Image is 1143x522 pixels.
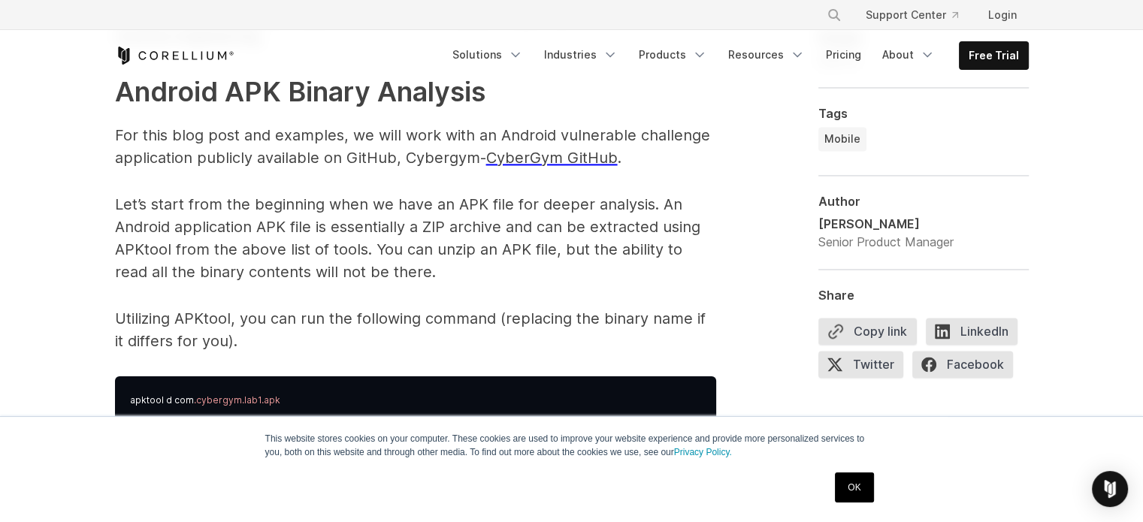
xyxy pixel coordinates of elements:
a: Resources [719,41,814,68]
a: LinkedIn [926,318,1027,351]
span: Facebook [912,351,1013,378]
div: Navigation Menu [809,2,1029,29]
a: Support Center [854,2,970,29]
div: Author [818,194,1029,209]
div: Open Intercom Messenger [1092,471,1128,507]
a: Corellium Home [115,47,234,65]
span: Mobile [824,131,860,146]
a: Free Trial [960,42,1028,69]
div: Share [818,288,1029,303]
div: [PERSON_NAME] [818,215,954,233]
a: Products [630,41,716,68]
a: About [873,41,944,68]
a: Mobile [818,127,866,151]
a: Login [976,2,1029,29]
a: Pricing [817,41,870,68]
a: Facebook [912,351,1022,384]
a: Industries [535,41,627,68]
p: Let’s start from the beginning when we have an APK file for deeper analysis. An Android applicati... [115,193,716,283]
p: For this blog post and examples, we will work with an Android vulnerable challenge application pu... [115,124,716,169]
strong: Android APK Binary Analysis [115,75,485,108]
p: This website stores cookies on your computer. These cookies are used to improve your website expe... [265,432,878,459]
button: Copy link [818,318,917,345]
a: Solutions [443,41,532,68]
div: Tags [818,106,1029,121]
span: .cybergym.lab1.apk [194,394,280,406]
a: CyberGym GitHub [486,149,618,167]
a: Privacy Policy. [674,447,732,457]
div: Senior Product Manager [818,233,954,251]
button: Search [821,2,848,29]
div: Navigation Menu [443,41,1029,70]
span: LinkedIn [926,318,1018,345]
span: Twitter [818,351,903,378]
p: Utilizing APKtool, you can run the following command (replacing the binary name if it differs for... [115,307,716,352]
a: OK [835,472,873,502]
span: apktool d com [130,394,194,406]
a: Twitter [818,351,912,384]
